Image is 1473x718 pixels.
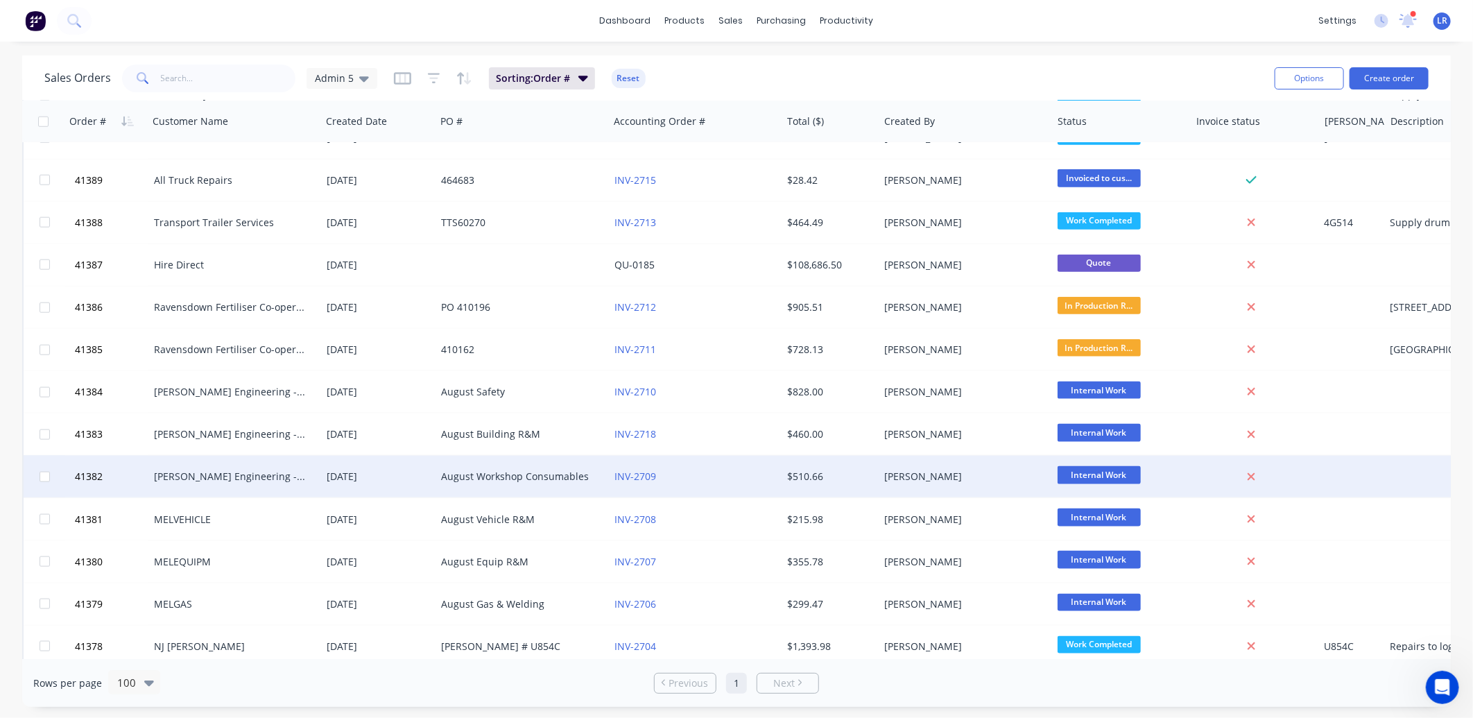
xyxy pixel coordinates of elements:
[1058,636,1141,653] span: Work Completed
[884,640,1038,653] div: [PERSON_NAME]
[884,513,1038,527] div: [PERSON_NAME]
[1058,255,1141,272] span: Quote
[154,427,308,441] div: [PERSON_NAME] Engineering - Building R M
[441,555,595,569] div: August Equip R&M
[327,216,430,230] div: [DATE]
[884,597,1038,611] div: [PERSON_NAME]
[669,676,709,690] span: Previous
[327,513,430,527] div: [DATE]
[75,300,103,314] span: 41386
[1311,10,1363,31] div: settings
[327,555,430,569] div: [DATE]
[1350,67,1429,89] button: Create order
[614,555,656,568] a: INV-2707
[787,216,869,230] div: $464.49
[884,114,935,128] div: Created By
[9,6,35,32] button: go back
[327,300,430,314] div: [DATE]
[44,454,55,465] button: Gif picker
[75,343,103,357] span: 41385
[884,258,1038,272] div: [PERSON_NAME]
[75,513,103,527] span: 41381
[71,456,154,497] button: 41382
[655,676,716,690] a: Previous page
[1058,382,1141,399] span: Internal Work
[154,513,308,527] div: MELVEHICLE
[1058,551,1141,568] span: Internal Work
[1058,339,1141,357] span: In Production R...
[614,427,656,441] a: INV-2718
[441,470,595,484] div: August Workshop Consumables
[1426,671,1459,704] iframe: Intercom live chat
[773,676,795,690] span: Next
[884,343,1038,357] div: [PERSON_NAME]
[1058,424,1141,441] span: Internal Work
[1325,114,1409,128] div: [PERSON_NAME]#
[441,597,595,611] div: August Gas & Welding
[22,131,216,158] div: Thanks, [PERSON_NAME]. Let me know how you go.
[787,470,869,484] div: $510.66
[75,597,103,611] span: 41379
[787,258,869,272] div: $108,686.50
[1196,114,1260,128] div: Invoice status
[11,246,266,265] div: [DATE]
[441,640,595,653] div: [PERSON_NAME] # U854C
[75,470,103,484] span: 41382
[71,541,154,583] button: 41380
[884,385,1038,399] div: [PERSON_NAME]
[154,300,308,314] div: Ravensdown Fertiliser Co-operative
[1390,114,1444,128] div: Description
[71,371,154,413] button: 41384
[884,300,1038,314] div: [PERSON_NAME]
[787,343,869,357] div: $728.13
[658,10,712,31] div: products
[787,300,869,314] div: $905.51
[787,114,824,128] div: Total ($)
[712,10,750,31] div: sales
[441,343,595,357] div: 410162
[75,427,103,441] span: 41383
[154,343,308,357] div: Ravensdown Fertiliser Co-operative
[614,513,656,526] a: INV-2708
[11,388,266,484] div: Leonie says…
[154,640,308,653] div: NJ [PERSON_NAME]
[757,676,818,690] a: Next page
[750,10,813,31] div: purchasing
[71,244,154,286] button: 41387
[33,676,102,690] span: Rows per page
[614,300,656,314] a: INV-2712
[71,287,154,328] button: 41386
[71,583,154,625] button: 41379
[884,173,1038,187] div: [PERSON_NAME]
[154,216,308,230] div: Transport Trailer Services
[884,427,1038,441] div: [PERSON_NAME]
[441,300,595,314] div: PO 410196
[153,114,228,128] div: Customer Name
[614,173,656,187] a: INV-2715
[75,258,103,272] span: 41387
[813,10,881,31] div: productivity
[327,427,430,441] div: [DATE]
[489,67,595,89] button: Sorting:Order #
[614,216,656,229] a: INV-2713
[75,216,103,230] span: 41388
[21,454,33,465] button: Emoji picker
[440,114,463,128] div: PO #
[71,202,154,243] button: 41388
[67,7,109,17] h1: Maricar
[44,71,111,85] h1: Sales Orders
[1058,212,1141,230] span: Work Completed
[787,427,869,441] div: $460.00
[67,17,95,31] p: Active
[1058,297,1141,314] span: In Production R...
[50,388,266,472] div: Hi Maricar We have just tried to export timesheets for last week but we are waiting for the Accou...
[1058,169,1141,187] span: Invoiced to cus...
[441,216,595,230] div: TTS60270
[787,173,869,187] div: $28.42
[593,10,658,31] a: dashboard
[1058,466,1141,484] span: Internal Work
[69,114,106,128] div: Order #
[40,8,62,30] img: Profile image for Maricar
[71,413,154,455] button: 41383
[238,449,260,471] button: Send a message…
